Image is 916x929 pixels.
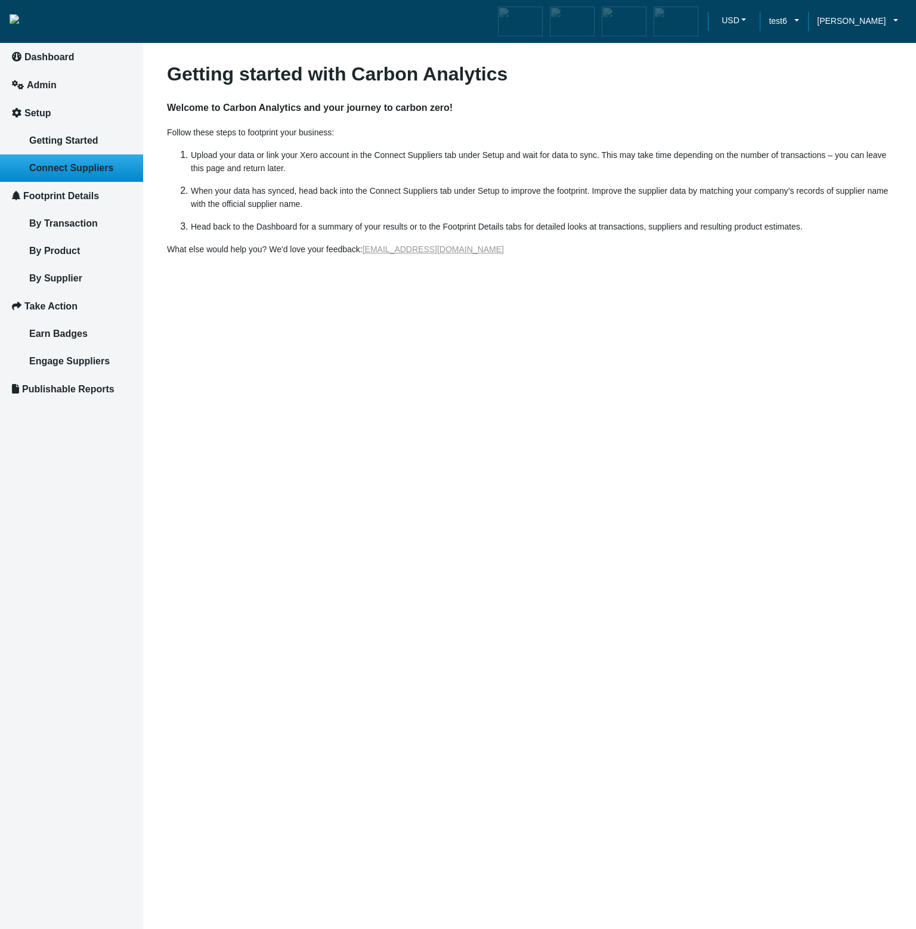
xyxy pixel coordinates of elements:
p: Head back to the Dashboard for a summary of your results or to the Footprint Details tabs for det... [191,220,892,233]
p: When your data has synced, head back into the Connect Suppliers tab under Setup to improve the fo... [191,184,892,210]
span: By Product [29,246,80,256]
span: By Supplier [29,273,82,283]
span: Publishable Reports [22,384,114,394]
span: Admin [27,80,57,90]
div: Navigation go back [13,66,31,83]
p: Upload your data or link your Xero account in the Connect Suppliers tab under Setup and wait for ... [191,148,892,175]
a: [EMAIL_ADDRESS][DOMAIN_NAME] [363,244,504,254]
span: Setup [24,108,51,118]
button: USD [717,11,751,29]
span: Take Action [24,301,78,311]
span: Connect Suppliers [29,163,113,173]
span: Getting Started [29,135,98,145]
span: By Transaction [29,218,98,228]
img: carbon-advocate-enabled.png [654,7,698,36]
em: Submit [175,367,216,383]
div: Leave a message [80,67,218,82]
h4: Welcome to Carbon Analytics and your journey to carbon zero! [167,90,892,126]
a: USDUSD [708,11,760,32]
input: Enter your email address [16,145,218,172]
p: Follow these steps to footprint your business: [167,126,892,139]
img: insight-logo-2.png [10,14,19,24]
span: Earn Badges [29,329,88,339]
div: Carbon Aware [496,4,545,39]
img: carbon-aware-enabled.png [498,7,543,36]
p: What else would help you? We'd love your feedback: [167,243,892,256]
span: Footprint Details [23,191,99,201]
span: test6 [769,14,787,27]
div: Carbon Efficient [547,4,597,39]
div: Carbon Advocate [651,4,701,39]
span: Engage Suppliers [29,356,110,366]
span: [PERSON_NAME] [817,14,886,27]
a: test6 [760,14,808,27]
img: carbon-offsetter-enabled.png [602,7,646,36]
a: [PERSON_NAME] [808,14,907,27]
h3: Getting started with Carbon Analytics [167,63,892,85]
img: carbon-efficient-enabled.png [550,7,595,36]
div: Carbon Offsetter [599,4,649,39]
span: Dashboard [24,52,75,62]
input: Enter your last name [16,110,218,137]
textarea: Type your message and click 'Submit' [16,181,218,357]
div: Minimize live chat window [196,6,224,35]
